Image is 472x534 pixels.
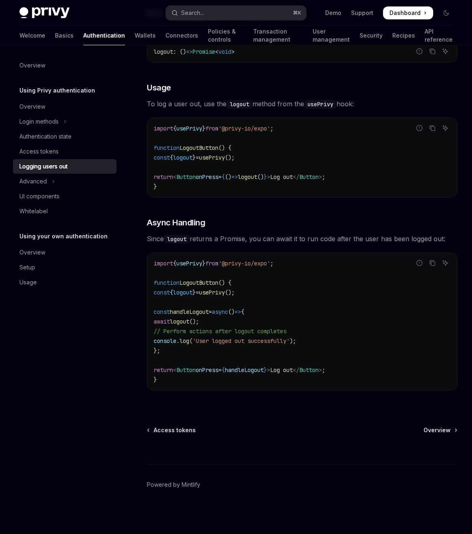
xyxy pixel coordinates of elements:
[13,99,116,114] a: Overview
[193,337,290,345] span: 'User logged out successfully'
[173,260,176,267] span: {
[154,337,176,345] span: console
[173,366,176,374] span: <
[13,275,116,290] a: Usage
[189,318,199,325] span: ();
[176,337,180,345] span: .
[235,308,241,315] span: =>
[290,337,296,345] span: );
[264,366,267,374] span: }
[414,123,425,133] button: Report incorrect code
[225,173,231,181] span: ()
[360,26,383,45] a: Security
[351,9,373,17] a: Support
[154,328,286,335] span: // Perform actions after logout completes
[267,173,270,181] span: >
[228,308,235,315] span: ()
[19,147,59,156] div: Access tokens
[319,173,322,181] span: >
[264,173,267,181] span: }
[196,173,218,181] span: onPress
[164,235,190,244] code: logout
[147,481,200,489] a: Powered by Mintlify
[414,46,425,57] button: Report incorrect code
[154,183,157,190] span: }
[270,260,273,267] span: ;
[196,154,199,161] span: =
[13,245,116,260] a: Overview
[154,48,173,55] span: logout
[173,289,193,296] span: logout
[19,7,70,19] img: dark logo
[83,26,125,45] a: Authentication
[154,289,170,296] span: const
[427,46,438,57] button: Copy the contents from the code block
[176,260,202,267] span: usePrivy
[19,206,48,216] div: Whitelabel
[13,174,116,189] button: Toggle Advanced section
[180,337,189,345] span: log
[270,366,293,374] span: Log out
[176,125,202,132] span: usePrivy
[147,233,457,244] span: Since returns a Promise, you can await it to run code after the user has been logged out:
[293,366,299,374] span: </
[218,125,270,132] span: '@privy-io/expo'
[205,125,218,132] span: from
[13,204,116,219] a: Whitelabel
[238,173,257,181] span: logout
[440,123,451,133] button: Ask AI
[199,154,225,161] span: usePrivy
[189,337,193,345] span: (
[154,173,173,181] span: return
[13,159,116,174] a: Logging users out
[13,189,116,204] a: UI components
[208,26,243,45] a: Policies & controls
[293,173,299,181] span: </
[392,26,415,45] a: Recipes
[147,217,205,228] span: Async Handling
[19,248,45,257] div: Overview
[13,260,116,275] a: Setup
[170,154,173,161] span: {
[293,10,301,16] span: ⌘ K
[166,6,306,20] button: Open search
[202,125,205,132] span: }
[241,308,244,315] span: {
[19,177,47,186] div: Advanced
[193,289,196,296] span: }
[222,173,225,181] span: {
[425,26,453,45] a: API reference
[225,289,235,296] span: ();
[180,144,218,151] span: LogoutButton
[19,117,59,126] div: Login methods
[218,144,231,151] span: () {
[13,114,116,129] button: Toggle Login methods section
[218,260,270,267] span: '@privy-io/expo'
[440,46,451,57] button: Ask AI
[427,258,438,268] button: Copy the contents from the code block
[19,278,37,287] div: Usage
[270,125,273,132] span: ;
[202,260,205,267] span: }
[173,173,176,181] span: <
[13,58,116,73] a: Overview
[147,98,457,109] span: To log a user out, use the method from the hook:
[154,260,173,267] span: import
[440,6,453,19] button: Toggle dark mode
[173,48,186,55] span: : ()
[218,173,222,181] span: =
[319,366,322,374] span: >
[383,6,433,19] a: Dashboard
[193,48,215,55] span: Promise
[180,279,218,286] span: LogoutButton
[253,26,303,45] a: Transaction management
[154,318,170,325] span: await
[154,308,170,315] span: const
[270,173,293,181] span: Log out
[414,258,425,268] button: Report incorrect code
[19,61,45,70] div: Overview
[193,154,196,161] span: }
[55,26,74,45] a: Basics
[423,426,457,434] a: Overview
[322,366,325,374] span: ;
